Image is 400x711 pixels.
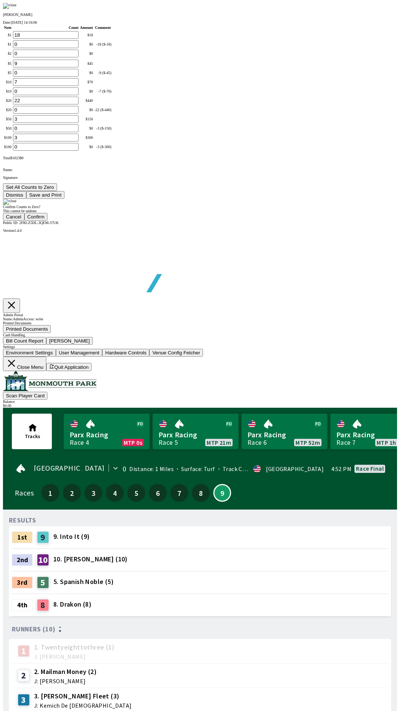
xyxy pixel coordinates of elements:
button: Save and Print [26,191,64,199]
button: Dismiss [3,191,26,199]
a: Parx RacingRace 4MTP 0s [64,414,150,449]
span: 3 [86,490,100,495]
a: Parx RacingRace 5MTP 21m [153,414,239,449]
div: 2nd [12,554,33,566]
button: 6 [149,484,167,502]
td: $ 10 [4,87,12,96]
th: Note [4,25,12,30]
span: 6 [151,490,165,495]
div: Settings [3,345,397,349]
div: 3 [18,694,30,706]
span: Parx Racing [159,430,233,440]
span: MTP 0s [124,440,142,445]
div: Total [3,156,397,160]
div: 1st [12,531,33,543]
div: Race final [356,465,384,471]
div: Version 1.4.0 [3,228,397,233]
div: -7 ($-70) [94,89,111,93]
button: User Management [56,349,103,357]
div: 5 [37,577,49,588]
div: RESULTS [9,517,36,523]
div: 2 [18,670,30,681]
div: Balance [3,400,397,404]
button: Venue Config Fetcher [149,349,203,357]
span: Tracks [25,433,40,440]
div: [GEOGRAPHIC_DATA] [266,466,324,472]
div: Race 6 [247,440,267,445]
div: $ 18 [80,33,93,37]
div: $ 0.00 [3,404,397,408]
span: $ 1023 [10,156,20,160]
td: $ 100 [4,133,12,142]
span: 4:52 PM [331,466,351,472]
td: $ 20 [4,106,12,114]
div: Confirm Counts to Zero? [3,205,397,209]
button: Close Menu [3,357,46,371]
button: 2 [63,484,81,502]
div: Race 4 [70,440,89,445]
td: $ 20 [4,96,12,105]
button: [PERSON_NAME] [46,337,93,345]
p: [PERSON_NAME] [3,13,397,17]
span: 9. Into It (9) [53,532,90,541]
td: $ 50 [4,115,12,123]
div: Runners (10) [12,625,388,633]
div: Races [15,490,34,496]
span: J: Kemich De [DEMOGRAPHIC_DATA] [34,702,131,708]
span: [DATE] 14:16:06 [11,20,37,24]
span: 5. Spanish Noble (5) [53,577,114,587]
button: Scan Player Card [3,392,47,400]
div: 8 [37,599,49,611]
button: Set All Counts to Zero [3,183,57,191]
span: 2 [65,490,79,495]
button: Printed Documents [3,325,51,333]
td: $ 5 [4,59,12,68]
div: -18 ($-18) [94,42,111,46]
th: Amount [80,25,93,30]
button: 4 [106,484,124,502]
p: Name: [3,168,397,172]
button: Environment Settings [3,349,56,357]
img: close [3,3,17,9]
span: 5 [129,490,143,495]
img: global tote logo [20,233,233,311]
div: -3 ($-150) [94,126,111,130]
div: Race 5 [159,440,178,445]
span: Distance: 1 Miles [129,465,174,473]
th: Comment [94,25,112,30]
button: Tracks [12,414,52,449]
button: Quit Application [46,363,91,371]
div: $ 440 [80,99,93,103]
div: Date: [3,20,397,24]
div: -3 ($-300) [94,145,111,149]
div: $ 0 [80,51,93,56]
div: $ 0 [80,145,93,149]
a: Parx RacingRace 6MTP 52m [241,414,327,449]
span: 9 [216,491,229,495]
img: venue logo [3,371,97,391]
span: Runners (10) [12,626,56,632]
button: 1 [41,484,59,502]
button: Cancel [3,213,24,221]
span: Surface: Turf [174,465,215,473]
span: J: [PERSON_NAME] [34,654,114,660]
td: $ 1 [4,40,12,49]
button: 9 [213,484,231,502]
div: Name: Admin Access: write [3,317,397,321]
span: 7 [172,490,186,495]
button: 5 [127,484,145,502]
div: Cash Handling [3,333,397,337]
span: MTP 21m [207,440,231,445]
div: -9 ($-45) [94,71,111,75]
div: 9 [37,531,49,543]
button: 8 [192,484,210,502]
div: Admin Portal [3,313,397,317]
td: $ 2 [4,49,12,58]
span: 3. [PERSON_NAME] Fleet (3) [34,691,131,701]
div: 0 [123,466,126,472]
div: $ 70 [80,80,93,84]
span: 10. [PERSON_NAME] (10) [53,554,128,564]
td: $ 100 [4,143,12,151]
span: 2. Mailman Money (2) [34,667,97,677]
button: Confirm [24,213,48,221]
